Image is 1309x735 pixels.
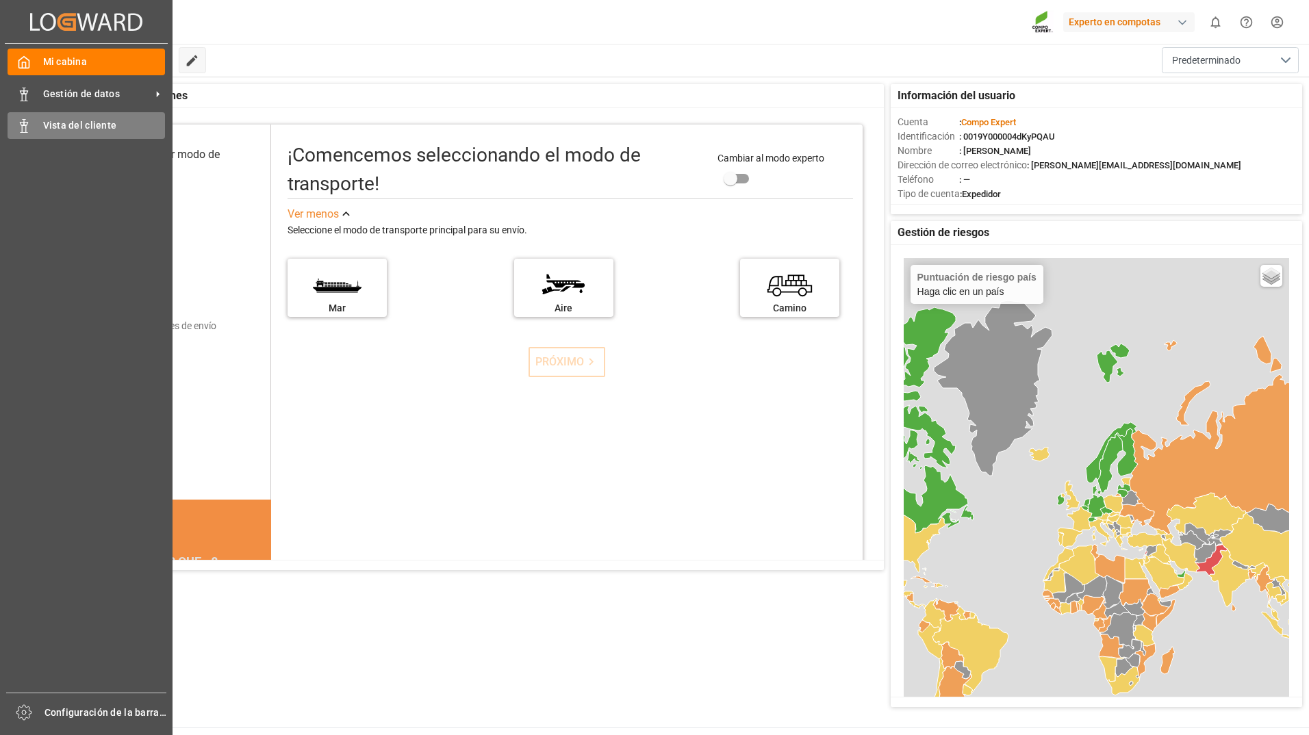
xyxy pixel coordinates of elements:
[898,158,1027,172] span: Dirección de correo electrónico
[959,175,970,185] span: : —
[898,88,1015,104] span: Información del usuario
[45,706,167,720] span: Configuración de la barra lateral
[1162,47,1299,73] button: Abrir menú
[961,117,1016,127] span: Compo Expert
[521,301,607,315] div: Aire
[1260,265,1282,287] a: Layers
[960,189,1001,199] span: :Expedidor
[8,49,165,75] a: Mi cabina
[288,222,853,239] div: Seleccione el modo de transporte principal para su envío.
[8,112,165,139] a: Vista del cliente
[43,55,166,69] span: Mi cabina
[717,153,824,164] span: Cambiar al modo experto
[529,347,605,377] button: PRÓXIMO
[898,144,959,158] span: Nombre
[288,141,704,198] div: Let's start by selecting the mode of transport!
[959,117,1016,127] span: :
[747,301,833,315] div: Camino
[898,224,989,241] span: Gestión de riesgos
[118,146,257,179] div: Seleccionar modo de transporte
[535,354,584,370] font: PRÓXIMO
[898,129,959,144] span: Identificación
[1027,160,1241,170] span: : [PERSON_NAME][EMAIL_ADDRESS][DOMAIN_NAME]
[959,146,1031,156] span: : [PERSON_NAME]
[959,131,1055,142] span: : 0019Y000004dKyPQAU
[1063,9,1200,35] button: Experto en compotas
[1231,7,1262,38] button: Centro de ayuda
[917,272,1037,283] h4: Puntuación de riesgo país
[1200,7,1231,38] button: mostrar 0 notificaciones nuevas
[898,187,960,201] span: Tipo de cuenta
[1172,53,1241,68] span: Predeterminado
[898,172,959,187] span: Teléfono
[116,319,216,333] div: Añadir detalles de envío
[294,301,380,315] div: Mar
[43,87,151,101] span: Gestión de datos
[898,115,959,129] span: Cuenta
[43,118,166,133] span: Vista del cliente
[1069,15,1160,29] font: Experto en compotas
[917,286,1004,297] font: Haga clic en un país
[1032,10,1054,34] img: Screenshot%202023-09-29%20at%2010.02.21.png_1712312052.png
[288,206,339,222] div: Ver menos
